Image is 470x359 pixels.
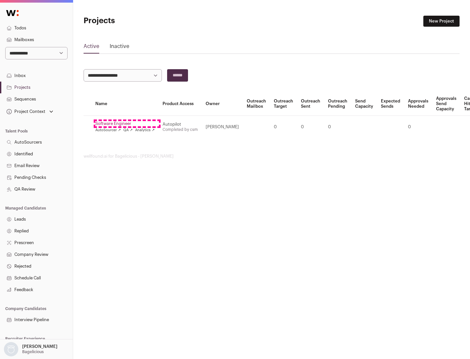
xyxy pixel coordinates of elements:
[423,16,460,27] a: New Project
[95,121,155,126] a: Software Engineer
[95,128,121,133] a: AutoSourcer ↗
[84,154,460,159] footer: wellfound:ai for Bagelicious - [PERSON_NAME]
[5,109,45,114] div: Project Context
[159,92,202,116] th: Product Access
[163,128,198,132] a: Completed by csm
[324,116,351,138] td: 0
[163,122,198,127] div: Autopilot
[110,42,129,53] a: Inactive
[377,92,404,116] th: Expected Sends
[84,42,99,53] a: Active
[404,116,432,138] td: 0
[22,349,44,354] p: Bagelicious
[202,92,243,116] th: Owner
[297,92,324,116] th: Outreach Sent
[123,128,133,133] a: QA ↗
[4,342,18,356] img: nopic.png
[270,116,297,138] td: 0
[202,116,243,138] td: [PERSON_NAME]
[91,92,159,116] th: Name
[351,92,377,116] th: Send Capacity
[432,92,460,116] th: Approvals Send Capacity
[324,92,351,116] th: Outreach Pending
[3,7,22,20] img: Wellfound
[135,128,154,133] a: Analytics ↗
[3,342,59,356] button: Open dropdown
[270,92,297,116] th: Outreach Target
[5,107,55,116] button: Open dropdown
[297,116,324,138] td: 0
[22,344,57,349] p: [PERSON_NAME]
[84,16,209,26] h1: Projects
[404,92,432,116] th: Approvals Needed
[243,92,270,116] th: Outreach Mailbox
